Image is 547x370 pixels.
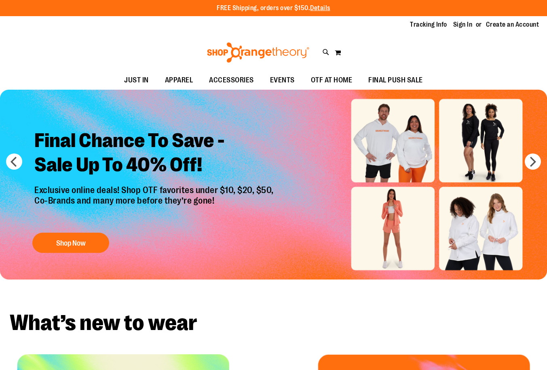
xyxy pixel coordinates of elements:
[525,153,541,170] button: next
[157,71,201,90] a: APPAREL
[453,20,473,29] a: Sign In
[310,4,330,12] a: Details
[116,71,157,90] a: JUST IN
[206,42,310,63] img: Shop Orangetheory
[201,71,262,90] a: ACCESSORIES
[217,4,330,13] p: FREE Shipping, orders over $150.
[10,312,537,334] h2: What’s new to wear
[303,71,361,90] a: OTF AT HOME
[368,71,423,89] span: FINAL PUSH SALE
[32,233,109,253] button: Shop Now
[311,71,353,89] span: OTF AT HOME
[360,71,431,90] a: FINAL PUSH SALE
[270,71,295,89] span: EVENTS
[486,20,539,29] a: Create an Account
[6,153,22,170] button: prev
[28,122,282,257] a: Final Chance To Save -Sale Up To 40% Off! Exclusive online deals! Shop OTF favorites under $10, $...
[28,185,282,225] p: Exclusive online deals! Shop OTF favorites under $10, $20, $50, Co-Brands and many more before th...
[262,71,303,90] a: EVENTS
[28,122,282,185] h2: Final Chance To Save - Sale Up To 40% Off!
[124,71,149,89] span: JUST IN
[165,71,193,89] span: APPAREL
[209,71,254,89] span: ACCESSORIES
[410,20,447,29] a: Tracking Info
